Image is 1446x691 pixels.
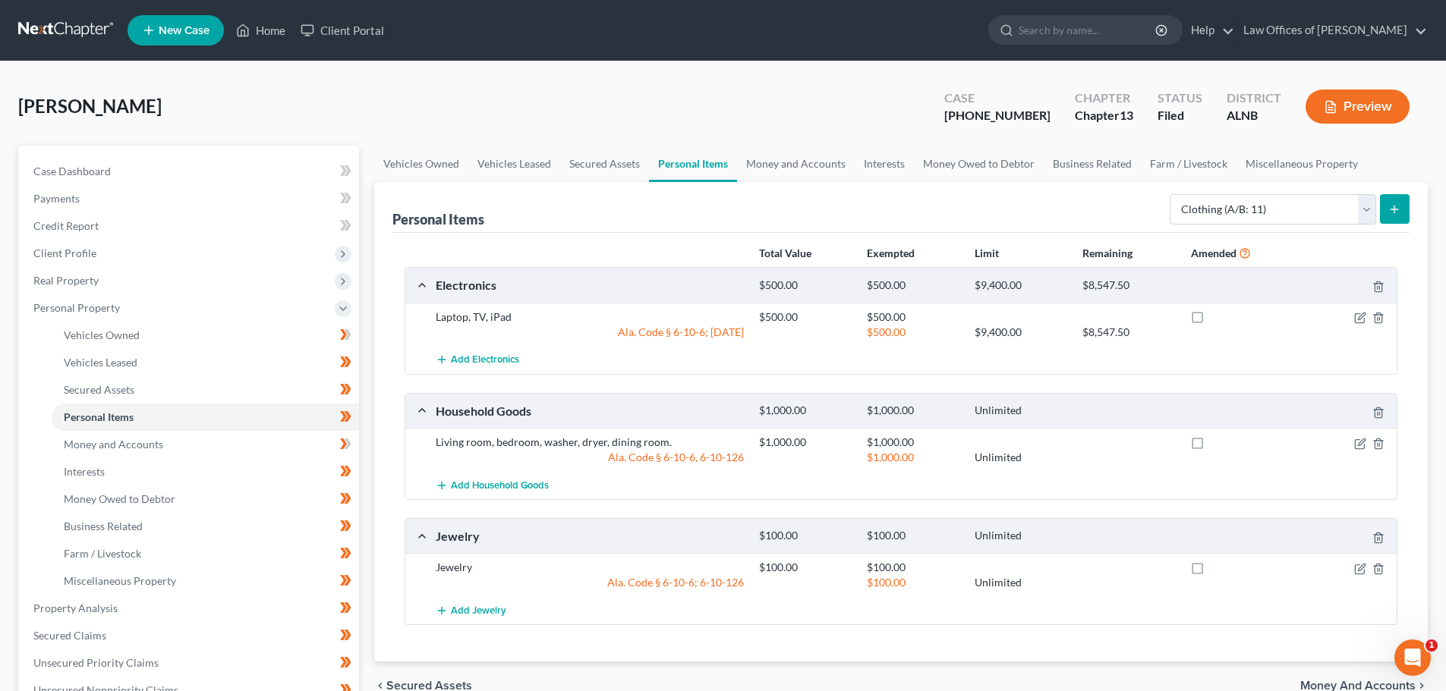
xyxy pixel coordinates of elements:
div: $9,400.00 [967,325,1075,340]
input: Search by name... [1019,16,1158,44]
a: Money and Accounts [52,431,359,458]
span: Add Household Goods [451,479,549,492]
a: Interests [52,458,359,485]
span: Add Jewelry [451,605,506,617]
a: Home [228,17,293,44]
span: Personal Property [33,301,120,314]
a: Vehicles Leased [52,349,359,376]
span: Secured Assets [64,383,134,396]
div: Living room, bedroom, washer, dryer, dining room. [428,435,751,450]
a: Farm / Livestock [52,540,359,567]
button: Add Jewelry [436,596,506,624]
div: Chapter [1075,90,1133,107]
iframe: Intercom live chat [1394,639,1431,676]
div: $100.00 [859,529,967,543]
div: Laptop, TV, iPad [428,309,751,325]
a: Secured Claims [21,622,359,649]
span: Vehicles Owned [64,328,140,341]
a: Money Owed to Debtor [52,485,359,513]
a: Miscellaneous Property [52,567,359,595]
div: $1,000.00 [859,404,967,418]
div: $1,000.00 [859,450,967,465]
a: Secured Assets [560,146,649,182]
div: Filed [1158,107,1202,124]
div: $8,547.50 [1075,278,1183,293]
div: Unlimited [967,529,1075,543]
a: Miscellaneous Property [1237,146,1367,182]
div: $500.00 [859,325,967,340]
span: [PERSON_NAME] [18,95,162,117]
span: Miscellaneous Property [64,574,176,587]
span: 13 [1120,108,1133,122]
span: Business Related [64,520,143,532]
div: $500.00 [751,278,859,293]
a: Unsecured Priority Claims [21,649,359,677]
a: Business Related [52,513,359,540]
a: Property Analysis [21,595,359,622]
a: Money and Accounts [737,146,855,182]
span: Farm / Livestock [64,547,141,560]
div: $500.00 [859,309,967,325]
a: Money Owed to Debtor [914,146,1044,182]
a: Personal Items [52,404,359,431]
div: $100.00 [751,560,859,575]
span: Interests [64,465,105,478]
span: New Case [159,25,209,36]
div: $100.00 [859,575,967,590]
button: Add Electronics [436,346,519,374]
a: Vehicles Leased [468,146,560,182]
a: Case Dashboard [21,158,359,185]
div: District [1227,90,1281,107]
span: Personal Items [64,410,134,423]
div: $1,000.00 [859,435,967,450]
div: Ala. Code § 6-10-6; 6-10-126 [428,575,751,590]
div: [PHONE_NUMBER] [944,107,1051,124]
strong: Exempted [867,247,915,259]
div: $500.00 [751,309,859,325]
div: Ala. Code § 6-10-6; [DATE] [428,325,751,340]
div: Personal Items [392,210,484,228]
a: Farm / Livestock [1141,146,1237,182]
span: Unsecured Priority Claims [33,656,159,669]
div: Ala. Code § 6-10-6, 6-10-126 [428,450,751,465]
div: Jewelry [428,560,751,575]
div: Unlimited [967,450,1075,465]
strong: Remaining [1082,247,1133,259]
div: $100.00 [859,560,967,575]
div: ALNB [1227,107,1281,124]
span: Case Dashboard [33,165,111,177]
div: $8,547.50 [1075,325,1183,340]
div: Jewelry [428,528,751,544]
div: Electronics [428,277,751,293]
span: Credit Report [33,219,99,232]
a: Payments [21,185,359,212]
a: Credit Report [21,212,359,240]
a: Vehicles Owned [52,322,359,349]
a: Interests [855,146,914,182]
strong: Total Value [759,247,811,259]
div: $1,000.00 [751,435,859,450]
strong: Limit [975,247,999,259]
a: Business Related [1044,146,1141,182]
strong: Amended [1191,247,1237,259]
div: $1,000.00 [751,404,859,418]
div: Case [944,90,1051,107]
a: Help [1183,17,1234,44]
span: Add Electronics [451,354,519,366]
button: Add Household Goods [436,471,549,499]
div: Unlimited [967,575,1075,590]
div: $100.00 [751,529,859,543]
a: Personal Items [649,146,737,182]
div: $9,400.00 [967,278,1075,293]
div: Household Goods [428,403,751,419]
span: 1 [1426,639,1438,652]
div: Chapter [1075,107,1133,124]
span: Real Property [33,274,99,287]
span: Vehicles Leased [64,356,137,369]
span: Secured Claims [33,629,106,642]
span: Money and Accounts [64,438,163,451]
button: Preview [1306,90,1410,124]
a: Client Portal [293,17,392,44]
a: Law Offices of [PERSON_NAME] [1236,17,1427,44]
span: Client Profile [33,247,96,259]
